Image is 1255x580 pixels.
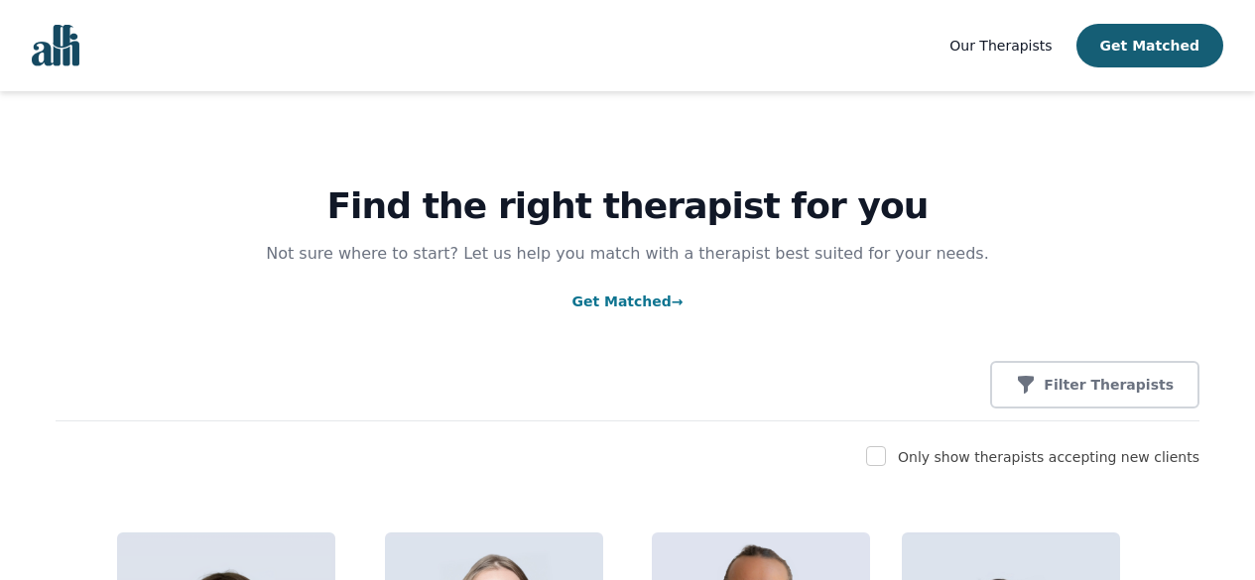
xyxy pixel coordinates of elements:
img: alli logo [32,25,79,66]
p: Not sure where to start? Let us help you match with a therapist best suited for your needs. [247,242,1009,266]
a: Get Matched [571,293,683,309]
h1: Find the right therapist for you [56,186,1199,226]
span: Our Therapists [949,38,1052,54]
a: Our Therapists [949,34,1052,58]
label: Only show therapists accepting new clients [898,449,1199,465]
button: Get Matched [1076,24,1223,67]
button: Filter Therapists [990,361,1199,408]
p: Filter Therapists [1044,375,1174,395]
span: → [672,293,684,309]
